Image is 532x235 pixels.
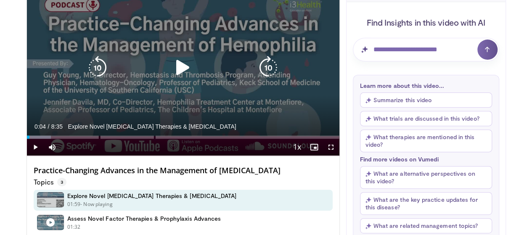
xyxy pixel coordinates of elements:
span: 8:35 [51,123,63,130]
h4: Find Insights in this video with AI [353,17,499,28]
button: What are alternative perspectives on this video? [360,166,492,189]
button: What therapies are mentioned in this video? [360,129,492,152]
h4: Explore Novel [MEDICAL_DATA] Therapies & [MEDICAL_DATA] [67,192,237,200]
p: - Now playing [80,201,113,208]
p: 01:59 [67,201,81,208]
button: Play [27,139,44,156]
p: Topics [34,178,66,186]
button: What trials are discussed in this video? [360,111,492,126]
h4: Practice-Changing Advances in the Management of [MEDICAL_DATA] [34,166,333,175]
button: What are the key practice updates for this disease? [360,192,492,215]
button: Mute [44,139,61,156]
span: / [48,123,50,130]
button: What are related management topics? [360,218,492,233]
span: 3 [57,178,66,186]
p: 01:32 [67,223,81,231]
div: Progress Bar [27,135,339,139]
p: Learn more about this video... [360,82,492,89]
button: Summarize this video [360,92,492,108]
button: Fullscreen [323,139,339,156]
span: Explore Novel [MEDICAL_DATA] Therapies & [MEDICAL_DATA] [68,123,236,130]
span: 0:04 [34,123,46,130]
input: Question for AI [353,38,499,61]
button: Enable picture-in-picture mode [306,139,323,156]
button: Playback Rate [289,139,306,156]
p: Find more videos on Vumedi [360,156,492,163]
h4: Assess Novel Factor Therapies & Prophylaxis Advances [67,215,221,222]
